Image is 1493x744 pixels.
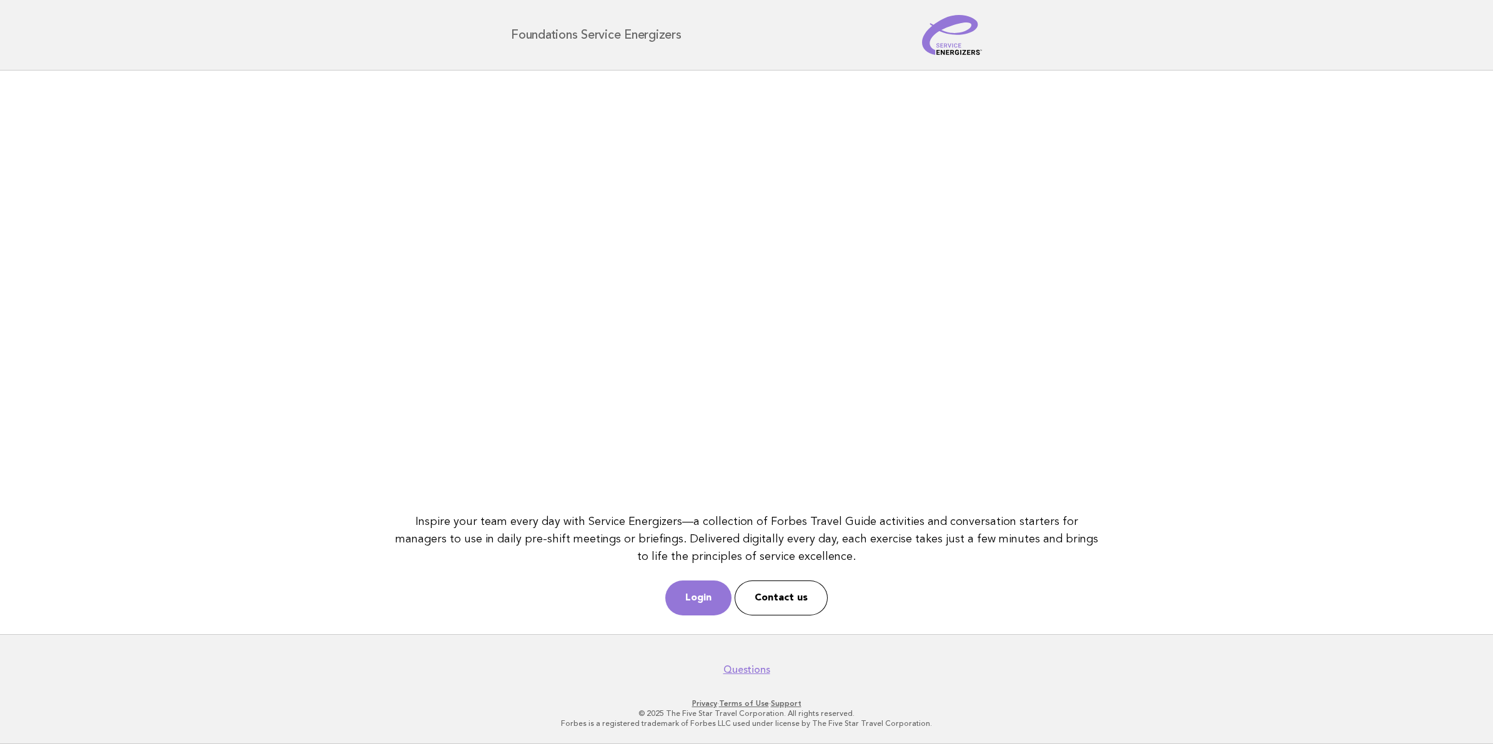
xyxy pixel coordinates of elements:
iframe: YouTube video player [389,89,1105,492]
a: Terms of Use [719,699,769,708]
a: Login [665,580,732,615]
img: Service Energizers [922,15,982,55]
p: · · [364,698,1129,708]
p: Forbes is a registered trademark of Forbes LLC used under license by The Five Star Travel Corpora... [364,718,1129,728]
p: Inspire your team every day with Service Energizers—a collection of Forbes Travel Guide activitie... [389,513,1105,565]
a: Privacy [692,699,717,708]
a: Support [771,699,801,708]
p: © 2025 The Five Star Travel Corporation. All rights reserved. [364,708,1129,718]
a: Contact us [735,580,828,615]
h1: Foundations Service Energizers [511,29,682,41]
a: Questions [723,663,770,676]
